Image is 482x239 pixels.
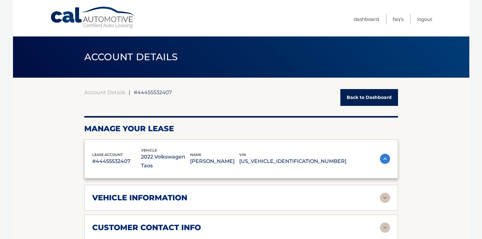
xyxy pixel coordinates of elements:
p: #44455532407 [92,157,141,166]
span: lease account [92,152,123,157]
img: accordion-rest.svg [380,193,390,203]
img: accordion-rest.svg [380,223,390,233]
span: | [129,89,130,95]
p: [PERSON_NAME] [190,157,239,166]
span: name [190,152,201,157]
img: accordion-active.svg [380,154,390,164]
span: ACCOUNT DETAILS [84,51,178,63]
h2: customer contact info [92,223,201,232]
h2: vehicle information [92,193,187,203]
p: [US_VEHICLE_IDENTIFICATION_NUMBER] [239,157,346,166]
a: Dashboard [354,14,379,24]
a: FAQ's [393,14,403,24]
a: Account Details [84,89,125,95]
span: vehicle [141,148,157,152]
a: Logout [417,14,432,24]
span: vin [239,152,246,157]
a: Back to Dashboard [340,89,398,106]
span: #44455532407 [134,89,172,95]
h2: Manage Your Lease [84,124,398,133]
a: Cal Automotive [50,6,136,29]
p: 2022 Volkswagen Taos [141,152,190,170]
